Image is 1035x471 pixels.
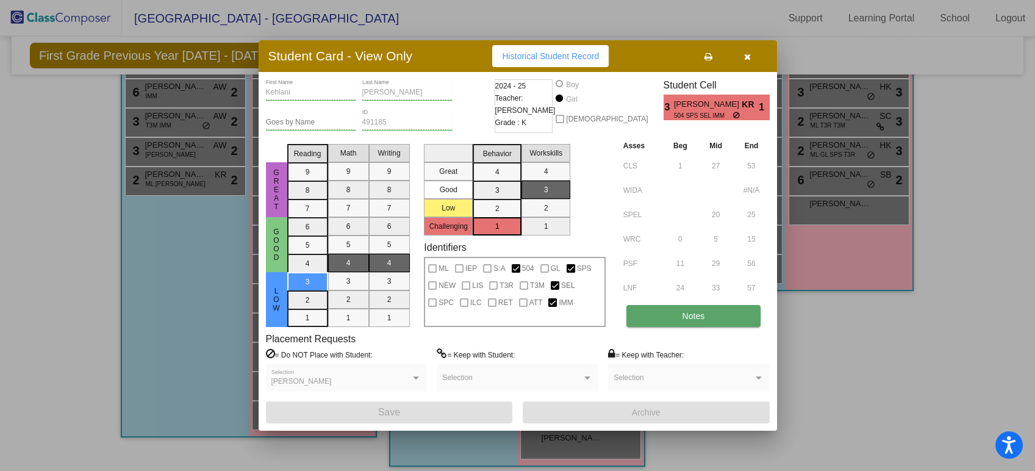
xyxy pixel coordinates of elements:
[495,117,526,129] span: Grade : K
[271,377,332,386] span: [PERSON_NAME]
[565,94,578,105] div: Girl
[266,333,356,345] label: Placement Requests
[470,295,482,310] span: ILC
[492,45,609,67] button: Historical Student Record
[733,139,769,153] th: End
[623,181,659,200] input: assessment
[529,295,543,310] span: ATT
[674,98,742,111] span: [PERSON_NAME]
[523,401,770,423] button: Archive
[551,261,560,276] span: GL
[271,228,282,262] span: Good
[495,92,556,117] span: Teacher: [PERSON_NAME]
[664,100,674,115] span: 3
[565,79,579,90] div: Boy
[530,278,545,293] span: T3M
[495,80,526,92] span: 2024 - 25
[608,348,684,361] label: = Keep with Teacher:
[759,100,769,115] span: 1
[271,287,282,312] span: Low
[620,139,662,153] th: Asses
[500,278,514,293] span: T3R
[268,48,413,63] h3: Student Card - View Only
[498,295,513,310] span: RET
[559,295,573,310] span: IMM
[502,51,599,61] span: Historical Student Record
[623,230,659,248] input: assessment
[424,242,466,253] label: Identifiers
[362,118,453,127] input: Enter ID
[266,401,513,423] button: Save
[266,118,356,127] input: goes by name
[472,278,483,293] span: LIS
[626,305,761,327] button: Notes
[577,261,592,276] span: SPS
[664,79,770,91] h3: Student Cell
[623,206,659,224] input: assessment
[682,311,705,321] span: Notes
[623,157,659,175] input: assessment
[566,112,648,126] span: [DEMOGRAPHIC_DATA]
[493,261,505,276] span: S:A
[437,348,515,361] label: = Keep with Student:
[623,254,659,273] input: assessment
[378,407,400,417] span: Save
[632,408,661,417] span: Archive
[271,168,282,211] span: Great
[439,278,456,293] span: NEW
[439,261,449,276] span: ML
[561,278,575,293] span: SEL
[662,139,698,153] th: Beg
[742,98,759,111] span: KR
[465,261,477,276] span: IEP
[439,295,454,310] span: SPC
[698,139,734,153] th: Mid
[623,279,659,297] input: assessment
[522,261,534,276] span: 504
[266,348,373,361] label: = Do NOT Place with Student:
[674,111,733,120] span: 504 SPS SEL IMM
